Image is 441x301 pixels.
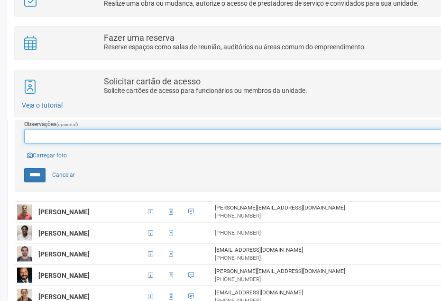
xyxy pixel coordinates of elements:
[17,225,32,240] img: user.png
[104,33,175,43] strong: Fazer uma reserva
[38,271,90,279] strong: [PERSON_NAME]
[104,76,201,86] strong: Solicitar cartão de acesso
[38,292,90,300] strong: [PERSON_NAME]
[17,246,32,261] img: user.png
[56,122,78,127] span: (opcional)
[38,229,90,237] strong: [PERSON_NAME]
[17,204,32,219] img: user.png
[24,150,70,161] a: Carregar foto
[17,267,32,283] img: user.png
[24,120,78,129] label: Observações
[22,101,63,109] a: Veja o tutorial
[38,250,90,257] strong: [PERSON_NAME]
[38,208,90,216] strong: [PERSON_NAME]
[47,168,80,182] a: Cancelar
